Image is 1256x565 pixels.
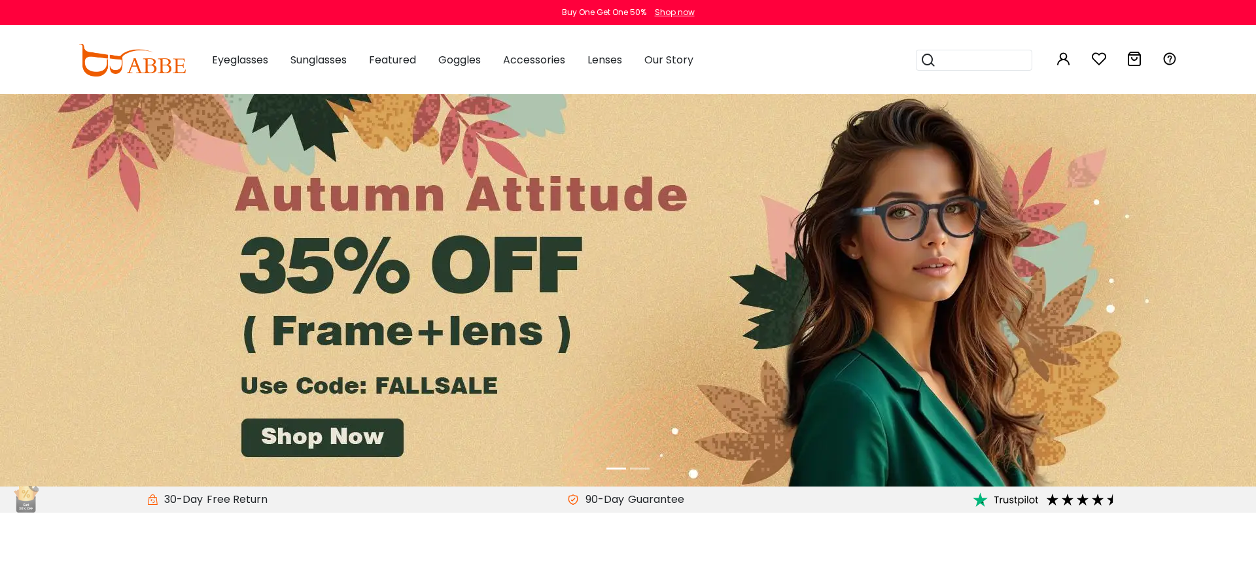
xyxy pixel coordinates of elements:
span: 30-Day [158,492,203,507]
div: Free Return [203,492,271,507]
img: abbeglasses.com [78,44,186,77]
div: Buy One Get One 50% [562,7,646,18]
span: Lenses [587,52,622,67]
span: Our Story [644,52,693,67]
span: Eyeglasses [212,52,268,67]
span: Accessories [503,52,565,67]
span: Featured [369,52,416,67]
span: Goggles [438,52,481,67]
span: 90-Day [579,492,624,507]
div: Shop now [655,7,695,18]
div: Guarantee [624,492,688,507]
span: Sunglasses [290,52,347,67]
img: mini welcome offer [13,486,39,513]
a: Shop now [648,7,695,18]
